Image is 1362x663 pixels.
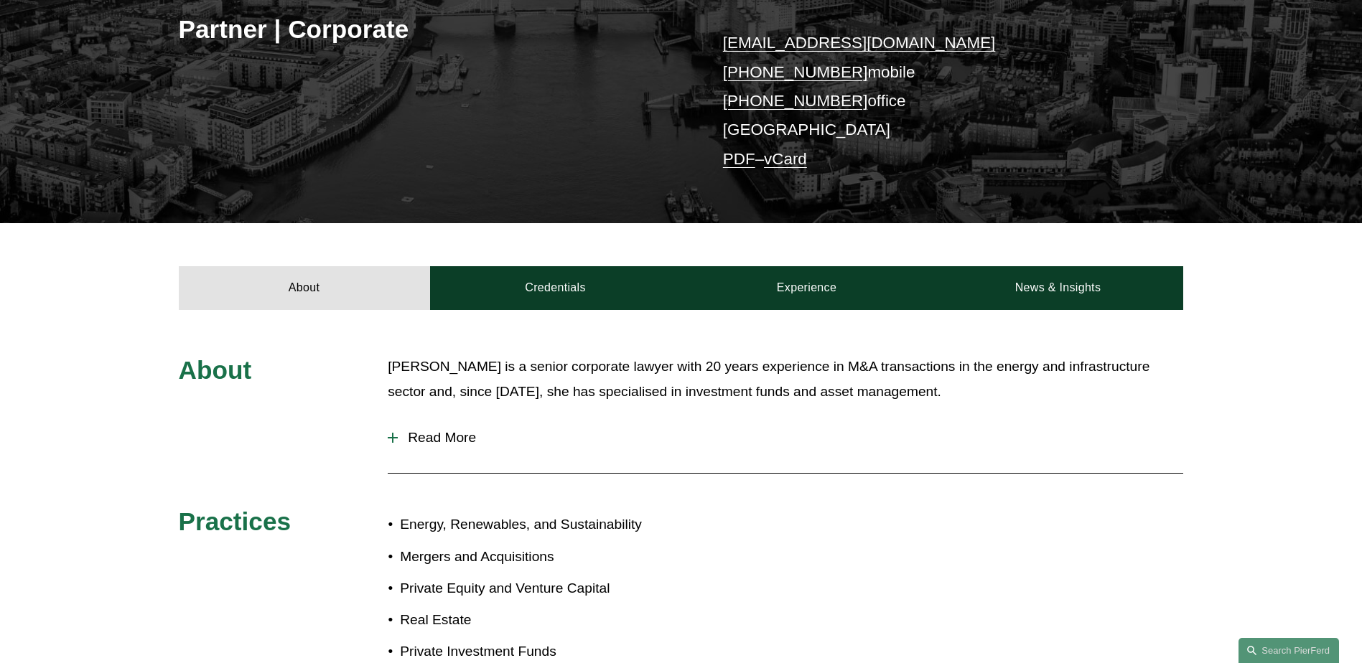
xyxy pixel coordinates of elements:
[764,150,807,168] a: vCard
[723,63,868,81] a: [PHONE_NUMBER]
[1239,638,1339,663] a: Search this site
[400,576,681,601] p: Private Equity and Venture Capital
[400,512,681,537] p: Energy, Renewables, and Sustainability
[681,266,933,309] a: Experience
[723,29,1142,174] p: mobile office [GEOGRAPHIC_DATA] –
[179,507,291,535] span: Practices
[723,92,868,110] a: [PHONE_NUMBER]
[400,608,681,633] p: Real Estate
[179,266,430,309] a: About
[932,266,1183,309] a: News & Insights
[179,14,681,45] h3: Partner | Corporate
[430,266,681,309] a: Credentials
[723,34,995,52] a: [EMAIL_ADDRESS][DOMAIN_NAME]
[400,545,681,570] p: Mergers and Acquisitions
[723,150,755,168] a: PDF
[179,356,252,384] span: About
[388,419,1183,456] button: Read More
[398,430,1183,446] span: Read More
[388,354,1183,404] p: [PERSON_NAME] is a senior corporate lawyer with 20 years experience in M&A transactions in the en...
